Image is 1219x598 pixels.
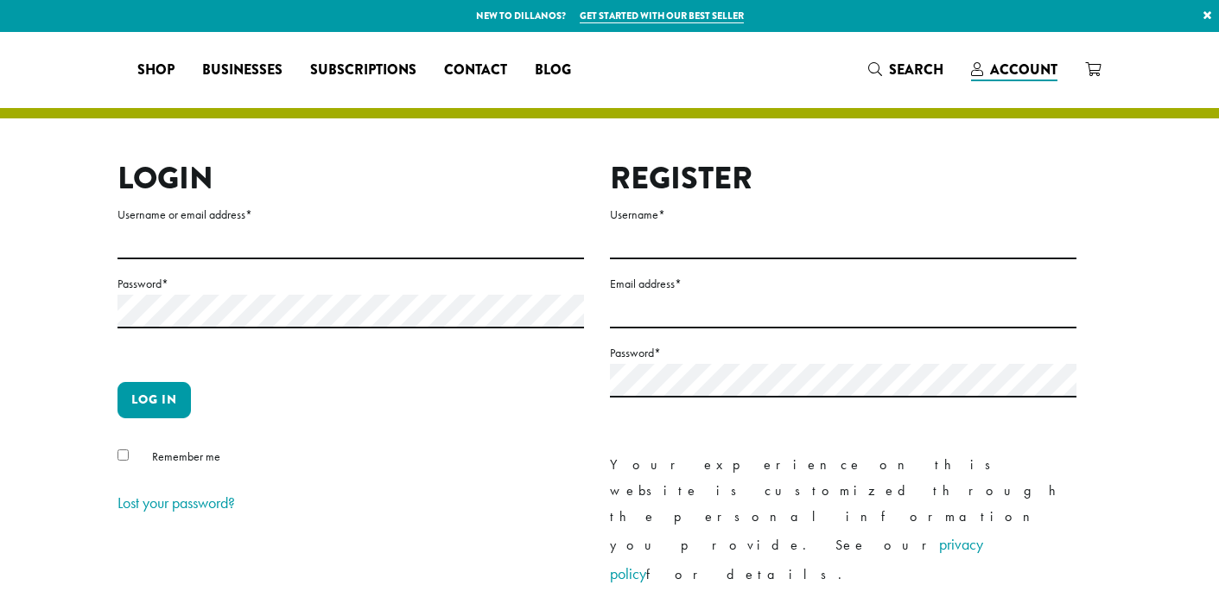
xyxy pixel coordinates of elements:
[535,60,571,81] span: Blog
[610,342,1076,364] label: Password
[152,448,220,464] span: Remember me
[117,204,584,226] label: Username or email address
[610,452,1076,588] p: Your experience on this website is customized through the personal information you provide. See o...
[990,60,1057,80] span: Account
[854,55,957,84] a: Search
[117,382,191,418] button: Log in
[610,160,1076,197] h2: Register
[889,60,943,80] span: Search
[310,60,416,81] span: Subscriptions
[610,273,1076,295] label: Email address
[610,534,983,583] a: privacy policy
[124,56,188,84] a: Shop
[610,204,1076,226] label: Username
[580,9,744,23] a: Get started with our best seller
[444,60,507,81] span: Contact
[117,273,584,295] label: Password
[117,160,584,197] h2: Login
[202,60,283,81] span: Businesses
[117,493,235,512] a: Lost your password?
[137,60,175,81] span: Shop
